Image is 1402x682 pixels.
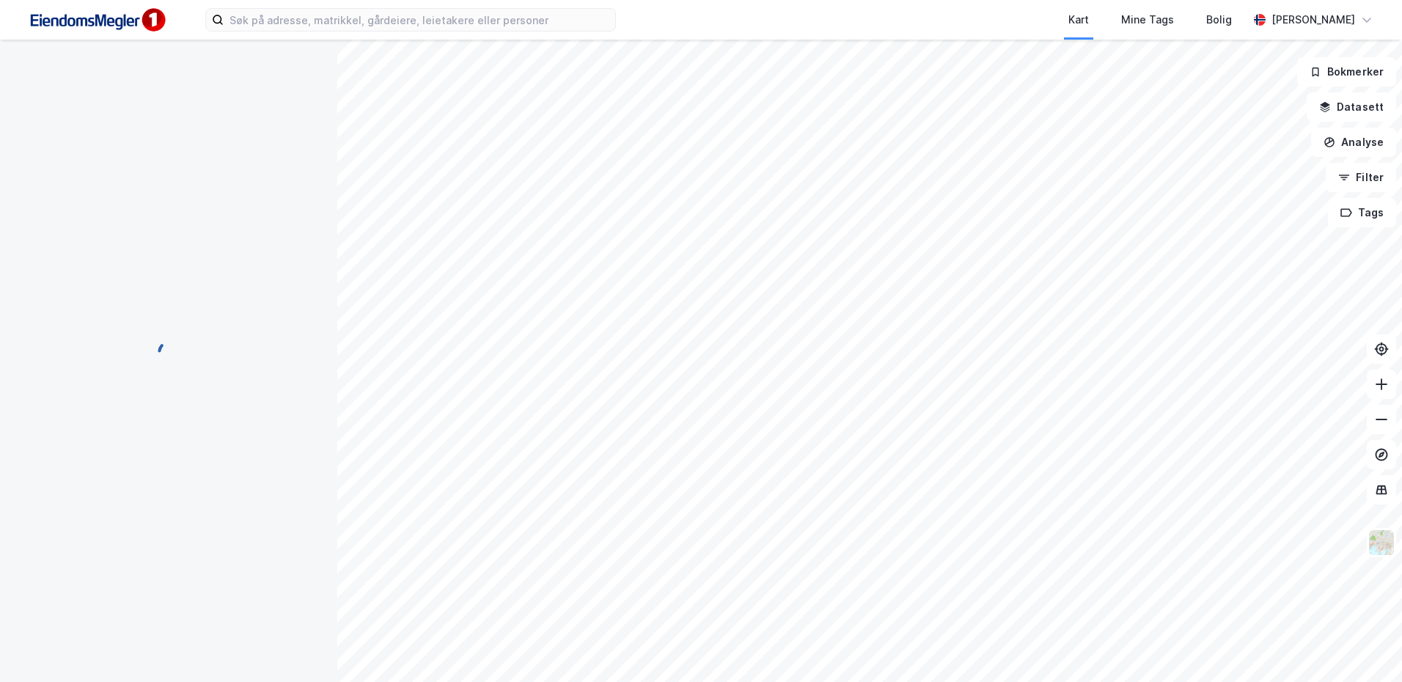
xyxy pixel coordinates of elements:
[1368,529,1395,557] img: Z
[1307,92,1396,122] button: Datasett
[224,9,615,31] input: Søk på adresse, matrikkel, gårdeiere, leietakere eller personer
[1068,11,1089,29] div: Kart
[1328,198,1396,227] button: Tags
[1271,11,1355,29] div: [PERSON_NAME]
[23,4,170,37] img: F4PB6Px+NJ5v8B7XTbfpPpyloAAAAASUVORK5CYII=
[1206,11,1232,29] div: Bolig
[1329,612,1402,682] iframe: Chat Widget
[1311,128,1396,157] button: Analyse
[1326,163,1396,192] button: Filter
[1121,11,1174,29] div: Mine Tags
[1297,57,1396,87] button: Bokmerker
[1329,612,1402,682] div: Kontrollprogram for chat
[157,340,180,364] img: spinner.a6d8c91a73a9ac5275cf975e30b51cfb.svg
